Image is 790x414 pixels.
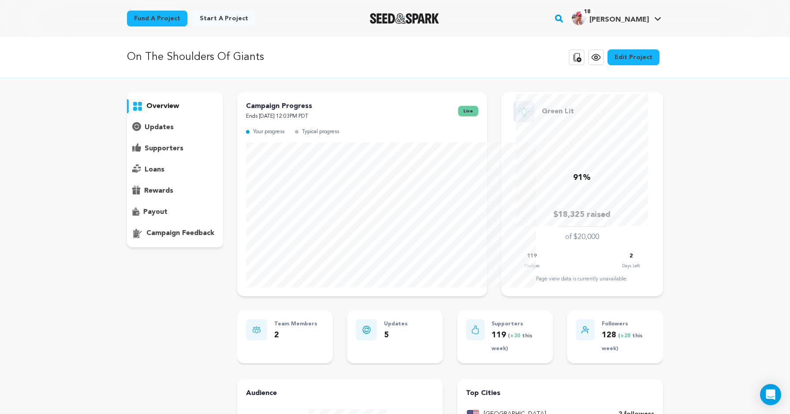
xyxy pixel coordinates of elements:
img: Seed&Spark Logo Dark Mode [370,13,439,24]
p: updates [145,122,174,133]
p: Followers [602,319,654,329]
a: Edit Project [607,49,660,65]
p: 2 [630,251,633,261]
p: On The Shoulders Of Giants [127,49,264,65]
h4: Top Cities [466,388,654,399]
span: ( this week) [602,333,643,351]
span: 18 [581,7,594,16]
p: 91% [573,172,591,184]
p: overview [146,101,179,112]
p: Supporters [492,319,544,329]
p: Days Left [622,261,640,270]
p: 119 [492,329,544,354]
img: 73bbabdc3393ef94.png [572,11,586,25]
button: overview [127,99,223,113]
p: Typical progress [302,127,339,137]
p: Team Members [274,319,317,329]
a: Scott D.'s Profile [570,9,663,25]
button: rewards [127,184,223,198]
button: campaign feedback [127,226,223,240]
a: Seed&Spark Homepage [370,13,439,24]
p: payout [143,207,168,217]
span: +30 [510,333,522,339]
a: Fund a project [127,11,187,26]
p: supporters [145,143,183,154]
p: loans [145,164,164,175]
button: supporters [127,142,223,156]
p: Ends [DATE] 12:03PM PDT [246,112,312,122]
span: Scott D.'s Profile [570,9,663,28]
span: [PERSON_NAME] [589,16,649,23]
span: ( this week) [492,333,533,351]
p: 5 [384,329,408,342]
button: payout [127,205,223,219]
p: Updates [384,319,408,329]
h4: Audience [246,388,434,399]
button: loans [127,163,223,177]
div: Open Intercom Messenger [760,384,781,405]
span: +28 [620,333,632,339]
span: live [458,106,478,116]
p: 128 [602,329,654,354]
p: of $20,000 [565,232,599,242]
p: Your progress [253,127,284,137]
div: Scott D.'s Profile [572,11,649,25]
p: rewards [144,186,173,196]
p: 2 [274,329,317,342]
button: updates [127,120,223,134]
p: Campaign Progress [246,101,312,112]
a: Start a project [193,11,255,26]
p: campaign feedback [146,228,214,239]
div: Page view data is currently unavailable. [510,276,654,283]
